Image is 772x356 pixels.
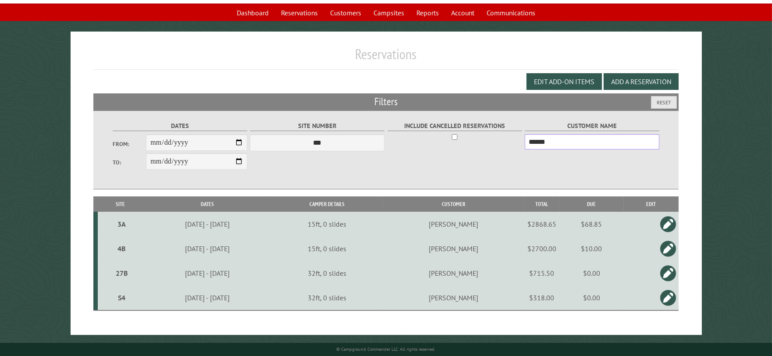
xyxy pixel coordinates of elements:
[559,285,624,310] td: $0.00
[524,212,559,236] td: $2868.65
[481,4,541,21] a: Communications
[271,196,383,212] th: Camper Details
[101,220,142,228] div: 3A
[383,196,524,212] th: Customer
[383,212,524,236] td: [PERSON_NAME]
[113,121,247,131] label: Dates
[271,285,383,310] td: 32ft, 0 slides
[524,196,559,212] th: Total
[145,293,270,302] div: [DATE] - [DATE]
[383,285,524,310] td: [PERSON_NAME]
[145,244,270,253] div: [DATE] - [DATE]
[388,121,522,131] label: Include Cancelled Reservations
[624,196,679,212] th: Edit
[604,73,679,90] button: Add a Reservation
[145,269,270,278] div: [DATE] - [DATE]
[383,236,524,261] td: [PERSON_NAME]
[143,196,271,212] th: Dates
[93,93,678,110] h2: Filters
[559,261,624,285] td: $0.00
[113,140,146,148] label: From:
[101,269,142,278] div: 27B
[101,244,142,253] div: 4B
[325,4,366,21] a: Customers
[527,73,602,90] button: Edit Add-on Items
[271,236,383,261] td: 15ft, 0 slides
[93,46,678,70] h1: Reservations
[651,96,677,109] button: Reset
[250,121,384,131] label: Site Number
[271,212,383,236] td: 15ft, 0 slides
[276,4,323,21] a: Reservations
[559,236,624,261] td: $10.00
[525,121,659,131] label: Customer Name
[559,212,624,236] td: $68.85
[383,261,524,285] td: [PERSON_NAME]
[524,285,559,310] td: $318.00
[524,236,559,261] td: $2700.00
[101,293,142,302] div: S4
[559,196,624,212] th: Due
[145,220,270,228] div: [DATE] - [DATE]
[271,261,383,285] td: 32ft, 0 slides
[411,4,444,21] a: Reports
[98,196,143,212] th: Site
[113,158,146,167] label: To:
[524,261,559,285] td: $715.50
[337,346,436,352] small: © Campground Commander LLC. All rights reserved.
[368,4,409,21] a: Campsites
[231,4,274,21] a: Dashboard
[446,4,480,21] a: Account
